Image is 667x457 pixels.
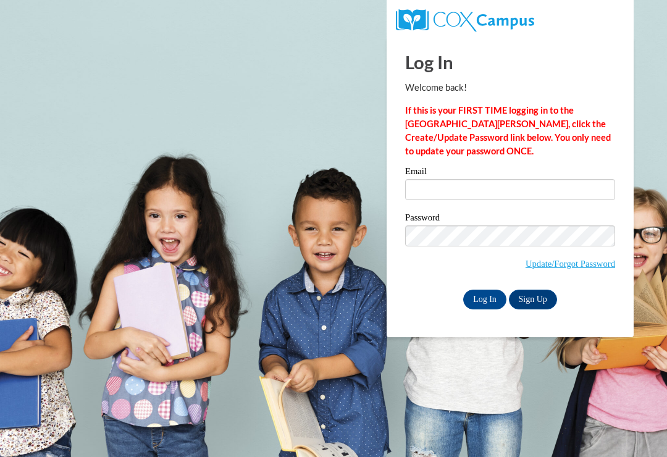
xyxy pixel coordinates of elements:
label: Password [405,213,615,225]
img: COX Campus [396,9,534,31]
input: Log In [463,290,506,309]
label: Email [405,167,615,179]
h1: Log In [405,49,615,75]
a: Sign Up [509,290,557,309]
p: Welcome back! [405,81,615,94]
strong: If this is your FIRST TIME logging in to the [GEOGRAPHIC_DATA][PERSON_NAME], click the Create/Upd... [405,105,611,156]
a: Update/Forgot Password [526,259,615,269]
